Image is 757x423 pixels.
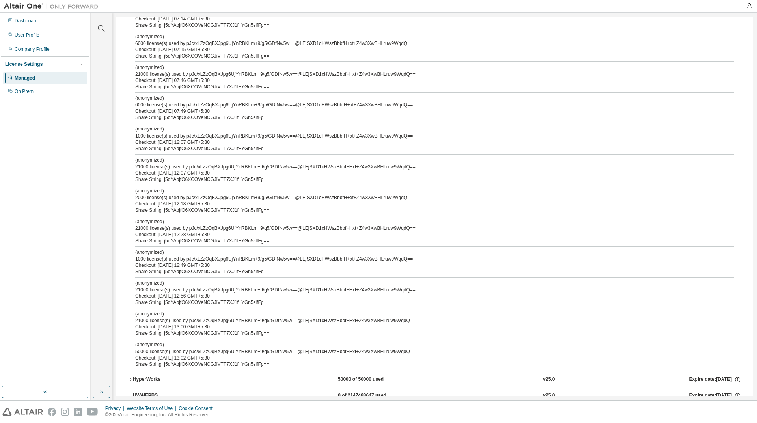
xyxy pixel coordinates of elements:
div: Share String: j5qYAbjfO6XCOVeNCGJiVTT7XJ1f+YGn5slfFg== [135,114,715,121]
div: 21000 license(s) used by pJc/xLZzOqBXJpg6UjYnRBKLm+9/g5/GDfNw5w==@LEjSXD1cHWszBbbfH+xt+Z4w3XwBHLr... [135,157,715,170]
img: facebook.svg [48,408,56,416]
div: Privacy [105,405,127,412]
div: Checkout: [DATE] 12:18 GMT+5:30 [135,201,715,207]
div: 2000 license(s) used by pJc/xLZzOqBXJpg6UjYnRBKLm+9/g5/GDfNw5w==@LEjSXD1cHWszBbbfH+xt+Z4w3XwBHLru... [135,188,715,201]
p: (anonymized) [135,218,715,225]
p: (anonymized) [135,64,715,71]
div: Checkout: [DATE] 12:07 GMT+5:30 [135,139,715,145]
div: Share String: j5qYAbjfO6XCOVeNCGJiVTT7XJ1f+YGn5slfFg== [135,22,715,28]
p: (anonymized) [135,249,715,256]
div: Checkout: [DATE] 12:56 GMT+5:30 [135,293,715,299]
div: On Prem [15,88,34,95]
p: (anonymized) [135,280,715,287]
div: 6000 license(s) used by pJc/xLZzOqBXJpg6UjYnRBKLm+9/g5/GDfNw5w==@LEjSXD1cHWszBbbfH+xt+Z4w3XwBHLru... [135,34,715,47]
div: Dashboard [15,18,38,24]
div: v25.0 [543,392,555,399]
p: (anonymized) [135,188,715,194]
div: Share String: j5qYAbjfO6XCOVeNCGJiVTT7XJ1f+YGn5slfFg== [135,299,715,306]
img: linkedin.svg [74,408,82,416]
div: 21000 license(s) used by pJc/xLZzOqBXJpg6UjYnRBKLm+9/g5/GDfNw5w==@LEjSXD1cHWszBbbfH+xt+Z4w3XwBHLr... [135,218,715,231]
div: Share String: j5qYAbjfO6XCOVeNCGJiVTT7XJ1f+YGn5slfFg== [135,53,715,59]
div: User Profile [15,32,39,38]
div: Cookie Consent [179,405,217,412]
div: License Settings [5,61,43,67]
div: 0 of 2147483647 used [338,392,409,399]
div: Checkout: [DATE] 12:07 GMT+5:30 [135,170,715,176]
div: Company Profile [15,46,50,52]
div: Managed [15,75,35,81]
img: Altair One [4,2,103,10]
p: (anonymized) [135,341,715,348]
div: Share String: j5qYAbjfO6XCOVeNCGJiVTT7XJ1f+YGn5slfFg== [135,330,715,336]
div: Checkout: [DATE] 07:15 GMT+5:30 [135,47,715,53]
img: youtube.svg [87,408,98,416]
div: 50000 of 50000 used [338,376,409,383]
div: Checkout: [DATE] 07:46 GMT+5:30 [135,77,715,84]
div: Checkout: [DATE] 07:49 GMT+5:30 [135,108,715,114]
div: Checkout: [DATE] 07:14 GMT+5:30 [135,16,715,22]
p: (anonymized) [135,126,715,132]
div: Website Terms of Use [127,405,179,412]
div: 1000 license(s) used by pJc/xLZzOqBXJpg6UjYnRBKLm+9/g5/GDfNw5w==@LEjSXD1cHWszBbbfH+xt+Z4w3XwBHLru... [135,249,715,262]
div: Checkout: [DATE] 13:02 GMT+5:30 [135,355,715,361]
div: Checkout: [DATE] 13:00 GMT+5:30 [135,324,715,330]
div: 1000 license(s) used by pJc/xLZzOqBXJpg6UjYnRBKLm+9/g5/GDfNw5w==@LEjSXD1cHWszBbbfH+xt+Z4w3XwBHLru... [135,126,715,139]
button: HWAIFPBS0 of 2147483647 usedv25.0Expire date:[DATE] [133,387,741,404]
p: (anonymized) [135,34,715,40]
p: (anonymized) [135,311,715,317]
div: Share String: j5qYAbjfO6XCOVeNCGJiVTT7XJ1f+YGn5slfFg== [135,145,715,152]
p: © 2025 Altair Engineering, Inc. All Rights Reserved. [105,412,217,418]
div: 21000 license(s) used by pJc/xLZzOqBXJpg6UjYnRBKLm+9/g5/GDfNw5w==@LEjSXD1cHWszBbbfH+xt+Z4w3XwBHLr... [135,280,715,293]
div: 6000 license(s) used by pJc/xLZzOqBXJpg6UjYnRBKLm+9/g5/GDfNw5w==@LEjSXD1cHWszBbbfH+xt+Z4w3XwBHLru... [135,95,715,108]
div: Checkout: [DATE] 12:49 GMT+5:30 [135,262,715,268]
p: (anonymized) [135,157,715,164]
div: Share String: j5qYAbjfO6XCOVeNCGJiVTT7XJ1f+YGn5slfFg== [135,207,715,213]
div: 21000 license(s) used by pJc/xLZzOqBXJpg6UjYnRBKLm+9/g5/GDfNw5w==@LEjSXD1cHWszBbbfH+xt+Z4w3XwBHLr... [135,64,715,77]
div: Share String: j5qYAbjfO6XCOVeNCGJiVTT7XJ1f+YGn5slfFg== [135,268,715,275]
div: 21000 license(s) used by pJc/xLZzOqBXJpg6UjYnRBKLm+9/g5/GDfNw5w==@LEjSXD1cHWszBbbfH+xt+Z4w3XwBHLr... [135,311,715,324]
div: Share String: j5qYAbjfO6XCOVeNCGJiVTT7XJ1f+YGn5slfFg== [135,361,715,367]
img: instagram.svg [61,408,69,416]
div: Expire date: [DATE] [689,392,741,399]
div: Checkout: [DATE] 12:28 GMT+5:30 [135,231,715,238]
div: Share String: j5qYAbjfO6XCOVeNCGJiVTT7XJ1f+YGn5slfFg== [135,176,715,183]
button: HyperWorks50000 of 50000 usedv25.0Expire date:[DATE] [128,371,741,388]
div: Share String: j5qYAbjfO6XCOVeNCGJiVTT7XJ1f+YGn5slfFg== [135,84,715,90]
img: altair_logo.svg [2,408,43,416]
div: 50000 license(s) used by pJc/xLZzOqBXJpg6UjYnRBKLm+9/g5/GDfNw5w==@LEjSXD1cHWszBbbfH+xt+Z4w3XwBHLr... [135,341,715,354]
p: (anonymized) [135,95,715,102]
div: HyperWorks [133,376,204,383]
div: Share String: j5qYAbjfO6XCOVeNCGJiVTT7XJ1f+YGn5slfFg== [135,238,715,244]
div: Expire date: [DATE] [689,376,741,383]
div: HWAIFPBS [133,392,204,399]
div: v25.0 [543,376,555,383]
